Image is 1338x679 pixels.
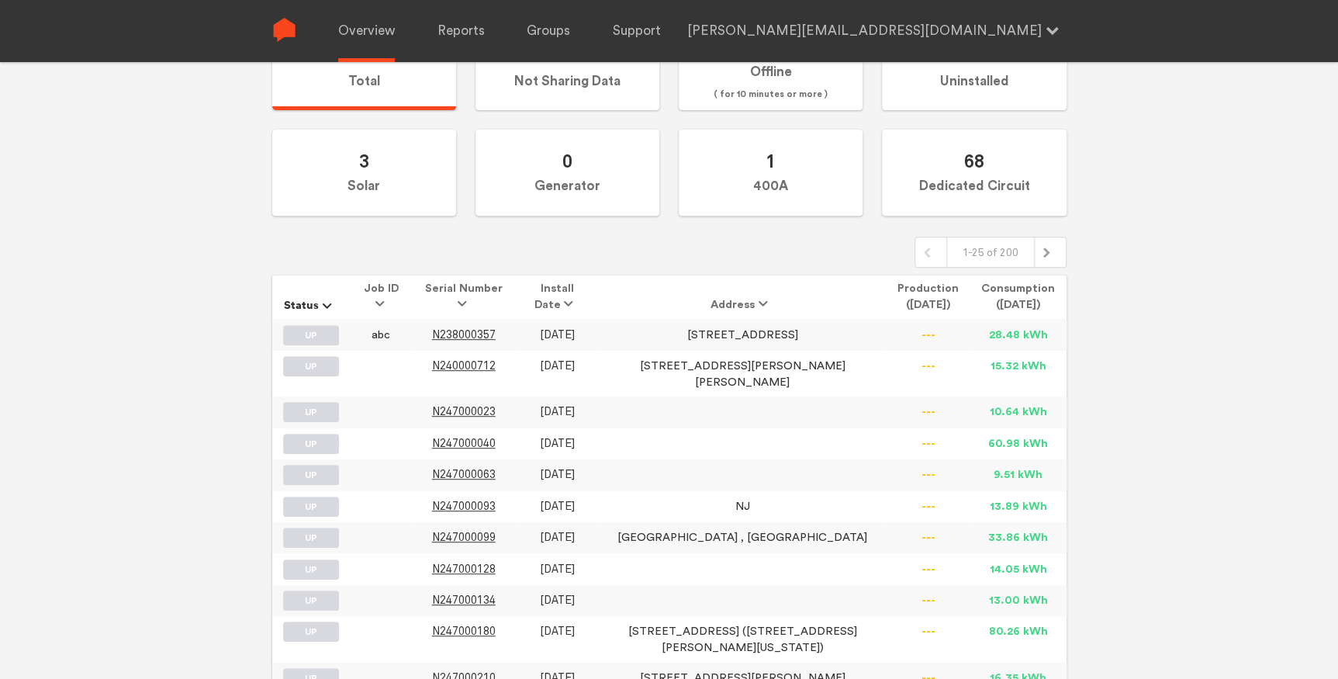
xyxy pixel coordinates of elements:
td: --- [887,491,970,522]
span: [DATE] [539,563,574,576]
th: Address [598,275,886,319]
a: N247000023 [432,406,496,417]
th: Job ID [351,275,412,319]
td: --- [887,351,970,397]
a: N247000134 [432,594,496,606]
span: 0 [562,150,572,172]
span: [DATE] [539,328,574,341]
label: 400A [679,130,863,216]
span: 3 [359,150,369,172]
td: --- [887,616,970,662]
label: Offline [679,25,863,111]
span: ( for 10 minutes or more ) [714,85,828,104]
span: 1 [766,150,776,172]
span: [DATE] [539,531,574,544]
span: [DATE] [539,405,574,418]
a: N238000357 [432,329,496,341]
th: Consumption ([DATE]) [970,275,1067,319]
label: UP [283,559,339,580]
label: UP [283,528,339,548]
span: [DATE] [539,500,574,513]
span: N247000099 [432,531,496,544]
span: [DATE] [539,594,574,607]
label: Solar [272,130,456,216]
td: 33.86 kWh [970,522,1067,553]
span: N247000063 [432,468,496,481]
a: N247000063 [432,469,496,480]
a: N247000180 [432,625,496,637]
span: N247000023 [432,405,496,418]
img: Sense Logo [272,18,296,42]
span: N238000357 [432,328,496,341]
td: 80.26 kWh [970,616,1067,662]
a: N247000099 [432,532,496,543]
label: Not Sharing Data [475,25,659,111]
td: --- [887,553,970,584]
span: N240000712 [432,359,496,372]
label: UP [283,325,339,345]
a: N247000093 [432,501,496,512]
label: Total [272,25,456,111]
span: [DATE] [539,468,574,481]
td: [GEOGRAPHIC_DATA] , [GEOGRAPHIC_DATA] [598,522,886,553]
span: N247000134 [432,594,496,607]
td: --- [887,522,970,553]
label: UP [283,434,339,454]
td: 10.64 kWh [970,397,1067,428]
td: 13.89 kWh [970,491,1067,522]
label: UP [283,497,339,517]
td: [STREET_ADDRESS] ([STREET_ADDRESS][PERSON_NAME][US_STATE]) [598,616,886,662]
span: N247000180 [432,625,496,638]
td: --- [887,459,970,490]
td: NJ [598,491,886,522]
td: abc [351,319,412,350]
span: N247000040 [432,437,496,450]
td: [STREET_ADDRESS] [598,319,886,350]
th: Status [272,275,351,319]
label: UP [283,591,339,611]
td: 9.51 kWh [970,459,1067,490]
span: [DATE] [539,625,574,638]
span: 68 [964,150,984,172]
td: 15.32 kWh [970,351,1067,397]
th: Production ([DATE]) [887,275,970,319]
label: UP [283,622,339,642]
label: Dedicated Circuit [882,130,1066,216]
td: 28.48 kWh [970,319,1067,350]
td: 13.00 kWh [970,585,1067,616]
th: Install Date [516,275,599,319]
label: UP [283,356,339,376]
label: UP [283,465,339,485]
td: --- [887,319,970,350]
a: N240000712 [432,360,496,372]
th: Serial Number [412,275,516,319]
span: [DATE] [539,359,574,372]
td: --- [887,397,970,428]
span: [DATE] [539,437,574,450]
a: N247000128 [432,563,496,575]
td: --- [887,428,970,459]
td: --- [887,585,970,616]
span: N247000128 [432,563,496,576]
a: N247000040 [432,438,496,449]
td: [STREET_ADDRESS][PERSON_NAME][PERSON_NAME] [598,351,886,397]
label: UP [283,402,339,422]
td: 14.05 kWh [970,553,1067,584]
td: 60.98 kWh [970,428,1067,459]
span: N247000093 [432,500,496,513]
div: 1-25 of 200 [946,237,1035,267]
label: Generator [475,130,659,216]
label: Uninstalled [882,25,1066,111]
